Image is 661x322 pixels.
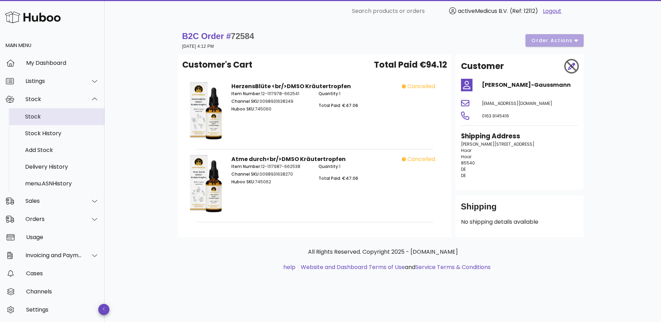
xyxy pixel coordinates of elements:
span: Channel SKU: [231,171,260,177]
span: Haar [461,154,471,160]
h4: [PERSON_NAME]-Gaussmann [482,81,578,89]
p: 1 [318,91,398,97]
span: Huboo SKU: [231,179,255,185]
strong: B2C Order # [182,31,254,41]
div: Channels [26,288,99,295]
a: Service Terms & Conditions [415,263,491,271]
div: Sales [25,198,82,204]
span: Customer's Cart [182,59,252,71]
span: cancelled [407,82,435,91]
img: Product Image [188,155,223,213]
div: Settings [26,306,99,313]
strong: Atme durch<br/>DMSO Kräutertropfen [231,155,346,163]
p: 0098931638270 [231,171,310,177]
li: and [298,263,491,271]
img: Huboo Logo [5,10,61,25]
span: [PERSON_NAME][STREET_ADDRESS] [461,141,535,147]
span: 0163 9145416 [482,113,509,119]
p: 0098931638249 [231,98,310,105]
span: DE [461,172,466,178]
div: Cases [26,270,99,277]
p: 745060 [231,106,310,112]
span: Quantity: [318,163,339,169]
span: DE [461,166,466,172]
span: Item Number: [231,163,261,169]
span: Total Paid €94.12 [374,59,447,71]
span: Quantity: [318,91,339,97]
p: 12-1117978-662541 [231,91,310,97]
strong: HerzensBlüte <br/>DMSO Kräutertropfen [231,82,351,90]
p: 12-1117987-662538 [231,163,310,170]
span: Total Paid: €47.06 [318,175,358,181]
div: Orders [25,216,82,222]
h3: Shipping Address [461,131,578,141]
img: Product Image [188,82,223,140]
a: Website and Dashboard Terms of Use [301,263,405,271]
span: Haar [461,147,471,153]
div: Usage [26,234,99,240]
div: Stock History [25,130,99,137]
p: 745062 [231,179,310,185]
span: Channel SKU: [231,98,260,104]
span: Huboo SKU: [231,106,255,112]
h2: Customer [461,60,504,72]
p: 1 [318,163,398,170]
a: help [283,263,295,271]
p: No shipping details available [461,218,578,226]
span: (Ref: 12112) [510,7,538,15]
span: 72584 [231,31,254,41]
div: Stock [25,113,99,120]
span: Total Paid: €47.06 [318,102,358,108]
span: Item Number: [231,91,261,97]
div: Shipping [461,201,578,218]
div: Add Stock [25,147,99,153]
p: All Rights Reserved. Copyright 2025 - [DOMAIN_NAME] [184,248,582,256]
span: activeMedicus B.V. [458,7,508,15]
div: menu.ASNHistory [25,180,99,187]
span: [EMAIL_ADDRESS][DOMAIN_NAME] [482,100,552,106]
div: My Dashboard [26,60,99,66]
small: [DATE] 4:12 PM [182,44,214,49]
a: Logout [543,7,561,15]
div: Delivery History [25,163,99,170]
div: Stock [25,96,82,102]
div: Invoicing and Payments [25,252,82,259]
span: cancelled [407,155,435,163]
span: 85540 [461,160,475,166]
div: Listings [25,78,82,84]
